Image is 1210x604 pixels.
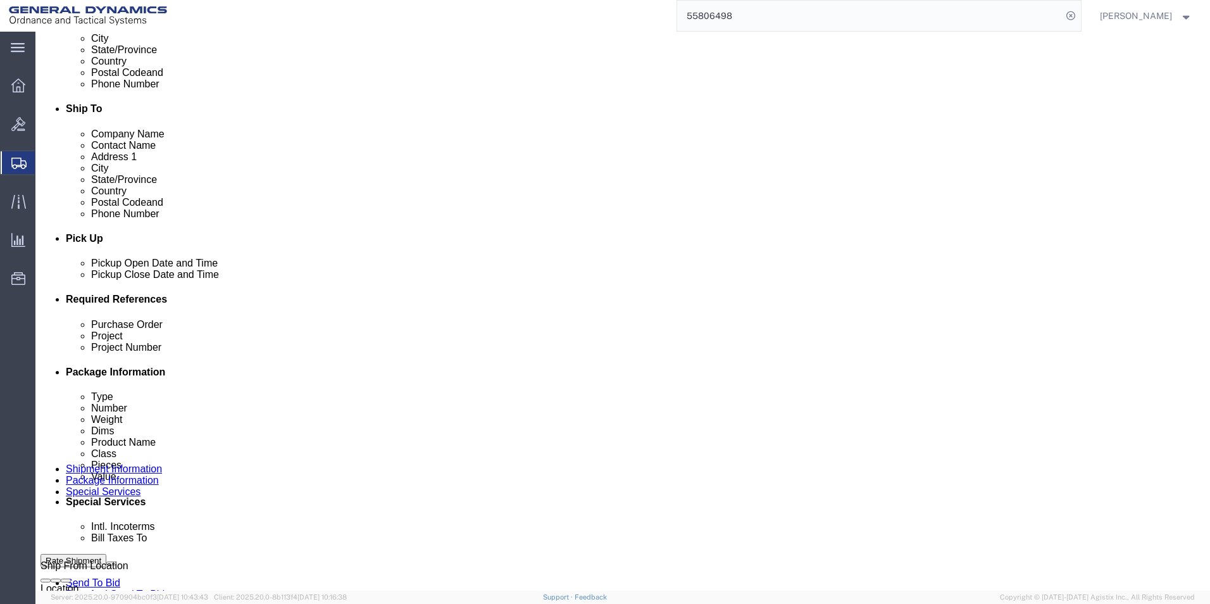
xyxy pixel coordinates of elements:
[1100,9,1172,23] span: Nicole Byrnes
[575,593,607,601] a: Feedback
[51,593,208,601] span: Server: 2025.20.0-970904bc0f3
[677,1,1062,31] input: Search for shipment number, reference number
[35,32,1210,591] iframe: FS Legacy Container
[297,593,347,601] span: [DATE] 10:16:38
[157,593,208,601] span: [DATE] 10:43:43
[1000,592,1195,603] span: Copyright © [DATE]-[DATE] Agistix Inc., All Rights Reserved
[1099,8,1193,23] button: [PERSON_NAME]
[214,593,347,601] span: Client: 2025.20.0-8b113f4
[543,593,575,601] a: Support
[9,6,167,25] img: logo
